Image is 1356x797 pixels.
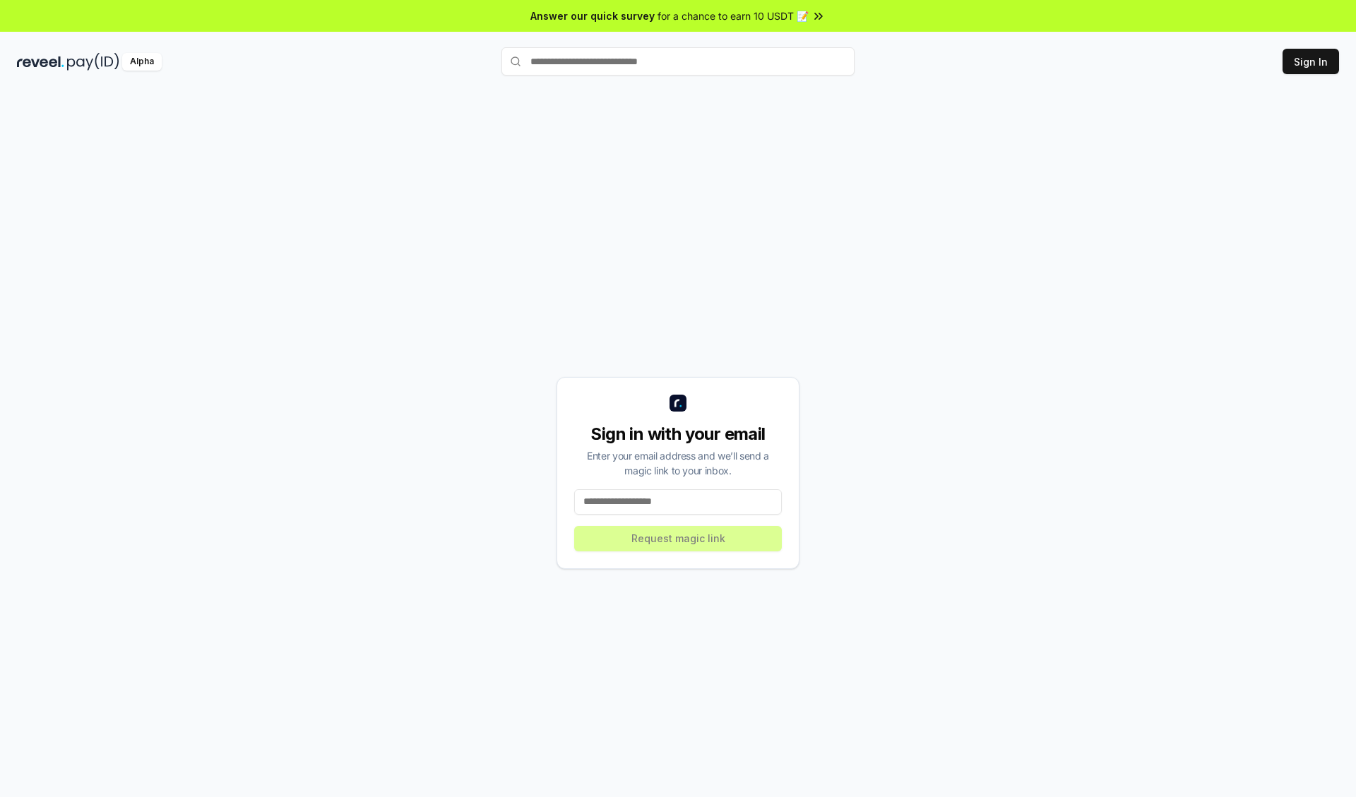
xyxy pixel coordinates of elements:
img: logo_small [670,395,686,412]
div: Sign in with your email [574,423,782,445]
img: pay_id [67,53,119,71]
div: Alpha [122,53,162,71]
div: Enter your email address and we’ll send a magic link to your inbox. [574,448,782,478]
img: reveel_dark [17,53,64,71]
span: for a chance to earn 10 USDT 📝 [658,8,809,23]
button: Sign In [1283,49,1339,74]
span: Answer our quick survey [530,8,655,23]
